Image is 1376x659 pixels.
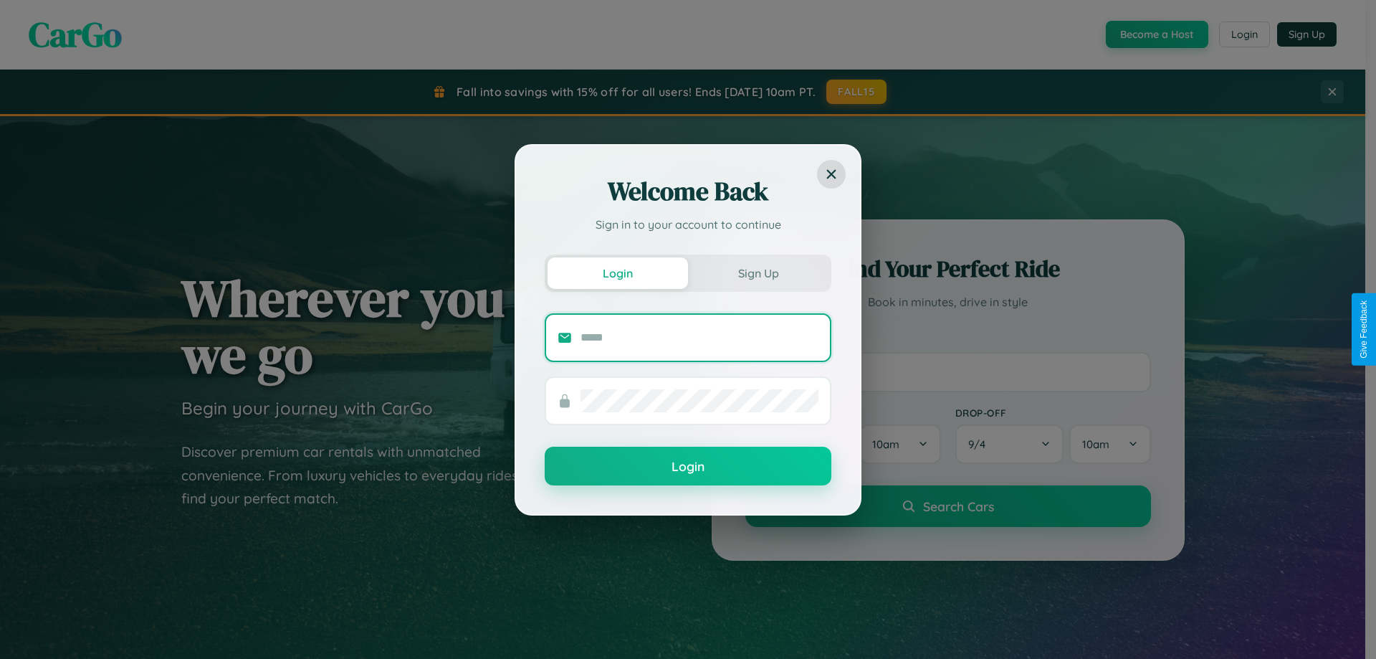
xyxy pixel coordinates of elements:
[545,216,831,233] p: Sign in to your account to continue
[545,447,831,485] button: Login
[545,174,831,209] h2: Welcome Back
[1359,300,1369,359] div: Give Feedback
[548,257,688,289] button: Login
[688,257,828,289] button: Sign Up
